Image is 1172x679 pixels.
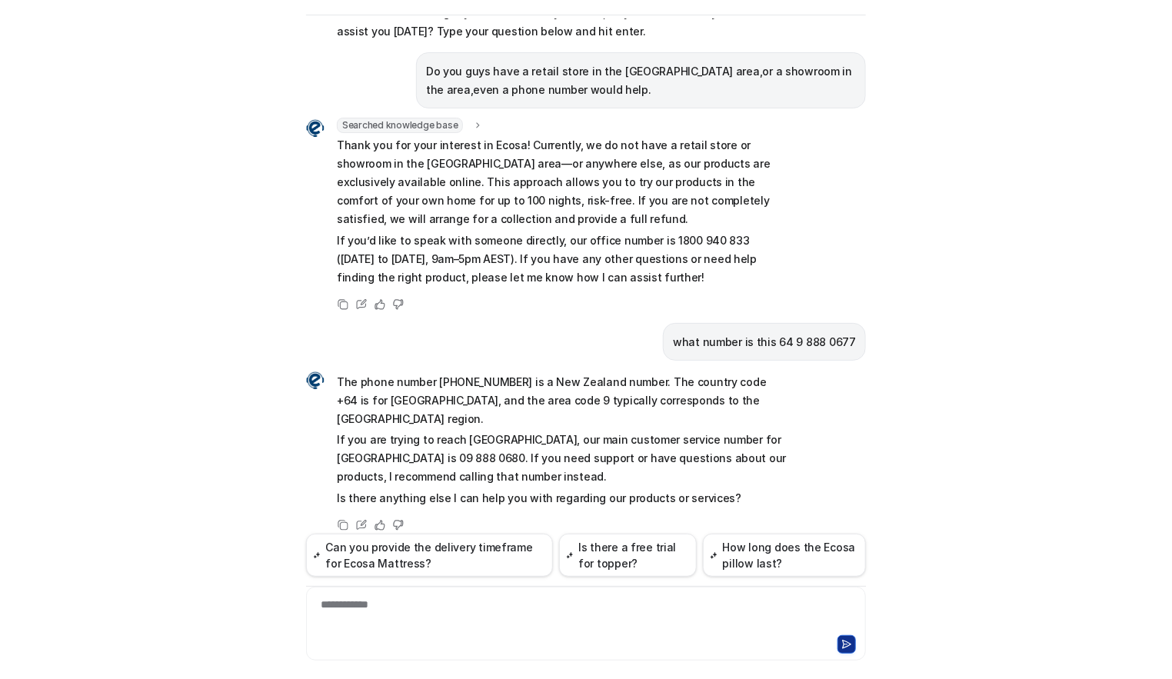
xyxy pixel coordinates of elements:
img: Widget [306,119,325,138]
p: If you are trying to reach [GEOGRAPHIC_DATA], our main customer service number for [GEOGRAPHIC_DA... [337,431,787,486]
p: The phone number [PHONE_NUMBER] is a New Zealand number. The country code +64 is for [GEOGRAPHIC_... [337,373,787,428]
button: Can you provide the delivery timeframe for Ecosa Mattress? [306,534,553,577]
img: Widget [306,371,325,390]
p: Do you guys have a retail store in the [GEOGRAPHIC_DATA] area,or a showroom in the area,even a ph... [426,62,856,99]
p: Thank you for your interest in Ecosa! Currently, we do not have a retail store or showroom in the... [337,136,787,228]
p: what number is this 64 9 888 0677 [673,333,856,351]
span: Searched knowledge base [337,118,463,133]
button: Is there a free trial for topper? [559,534,697,577]
button: How long does the Ecosa pillow last? [703,534,866,577]
p: If you’d like to speak with someone directly, our office number is 1800 940 833 ([DATE] to [DATE]... [337,231,787,287]
p: Is there anything else I can help you with regarding our products or services? [337,489,787,508]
